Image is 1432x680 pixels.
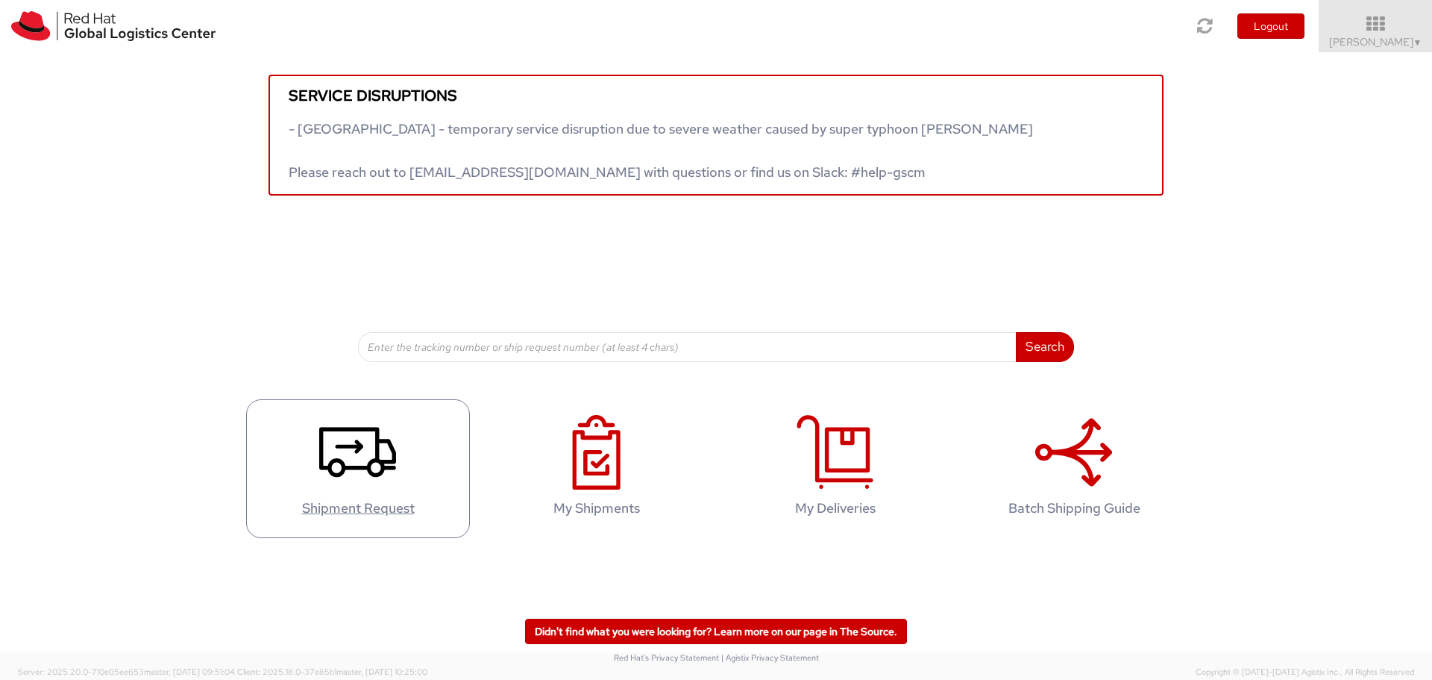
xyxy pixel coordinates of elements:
a: Didn't find what you were looking for? Learn more on our page in The Source. [525,619,907,644]
a: Service disruptions - [GEOGRAPHIC_DATA] - temporary service disruption due to severe weather caus... [268,75,1163,196]
h4: My Shipments [500,501,693,516]
span: Client: 2025.18.0-37e85b1 [237,667,427,677]
h4: Batch Shipping Guide [978,501,1170,516]
span: Server: 2025.20.0-710e05ee653 [18,667,235,677]
span: Copyright © [DATE]-[DATE] Agistix Inc., All Rights Reserved [1196,667,1414,679]
button: Search [1016,332,1074,362]
a: My Shipments [485,399,709,539]
a: | Agistix Privacy Statement [721,652,819,663]
h5: Service disruptions [289,87,1143,104]
input: Enter the tracking number or ship request number (at least 4 chars) [358,332,1017,362]
a: Batch Shipping Guide [962,399,1186,539]
span: master, [DATE] 10:25:00 [336,667,427,677]
span: - [GEOGRAPHIC_DATA] - temporary service disruption due to severe weather caused by super typhoon ... [289,120,1033,181]
span: ▼ [1413,37,1422,49]
h4: Shipment Request [262,501,454,516]
button: Logout [1237,13,1304,39]
span: [PERSON_NAME] [1329,35,1422,49]
a: Shipment Request [246,399,470,539]
span: master, [DATE] 09:51:04 [144,667,235,677]
img: rh-logistics-00dfa346123c4ec078e1.svg [11,11,216,41]
a: My Deliveries [723,399,947,539]
h4: My Deliveries [739,501,932,516]
a: Red Hat's Privacy Statement [614,652,719,663]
